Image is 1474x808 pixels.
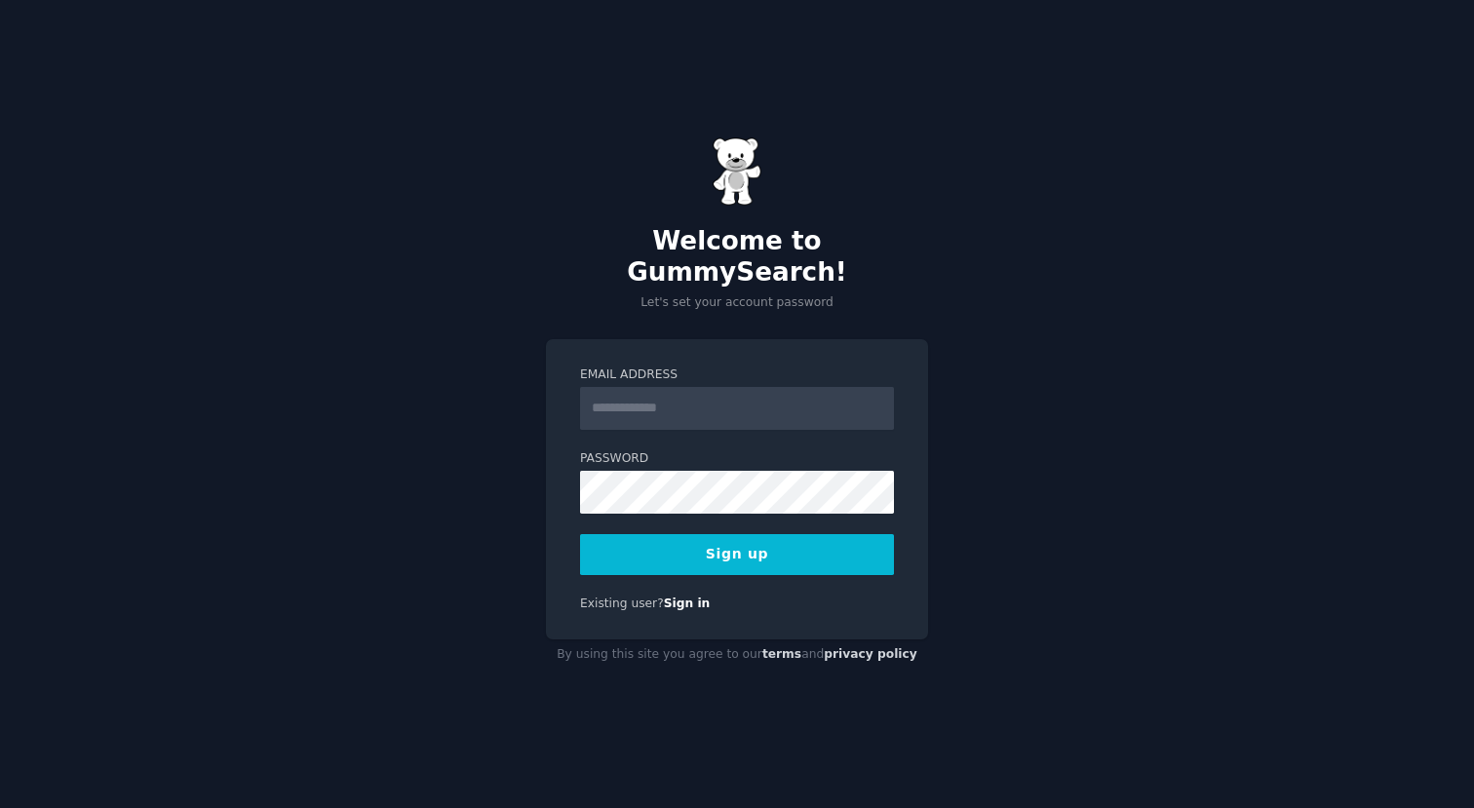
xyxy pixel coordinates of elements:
label: Email Address [580,366,894,384]
img: Gummy Bear [713,137,761,206]
a: terms [762,647,801,661]
label: Password [580,450,894,468]
span: Existing user? [580,596,664,610]
a: privacy policy [824,647,917,661]
button: Sign up [580,534,894,575]
p: Let's set your account password [546,294,928,312]
h2: Welcome to GummySearch! [546,226,928,288]
div: By using this site you agree to our and [546,639,928,671]
a: Sign in [664,596,711,610]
